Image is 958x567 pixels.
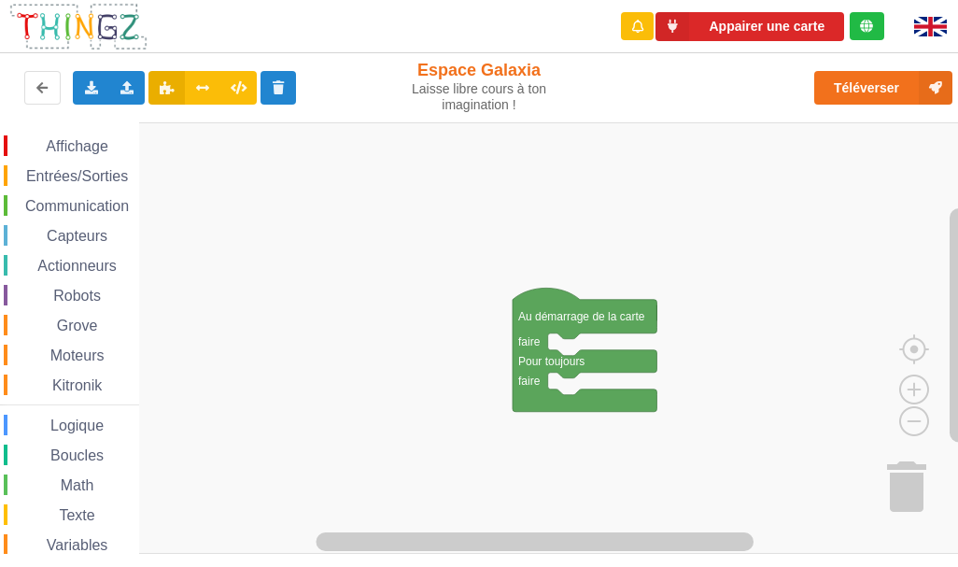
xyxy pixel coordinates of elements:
span: Grove [54,318,101,333]
button: Téléverser [814,71,952,105]
div: Espace Galaxia [401,60,556,113]
span: Capteurs [44,228,110,244]
button: Appairer une carte [655,12,844,41]
text: faire [518,334,541,347]
div: Laisse libre cours à ton imagination ! [401,81,556,113]
img: thingz_logo.png [8,2,148,51]
span: Math [58,477,97,493]
span: Entrées/Sorties [23,168,131,184]
span: Variables [44,537,111,553]
span: Logique [48,418,106,433]
text: Au démarrage de la carte [518,309,645,322]
span: Robots [50,288,104,304]
span: Texte [56,507,97,523]
span: Moteurs [48,347,107,363]
text: faire [518,374,541,387]
text: Pour toujours [518,354,585,367]
span: Actionneurs [35,258,120,274]
span: Boucles [48,447,106,463]
span: Affichage [43,138,110,154]
span: Communication [22,198,132,214]
img: gb.png [914,17,947,36]
div: Tu es connecté au serveur de création de Thingz [850,12,884,40]
span: Kitronik [49,377,105,393]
